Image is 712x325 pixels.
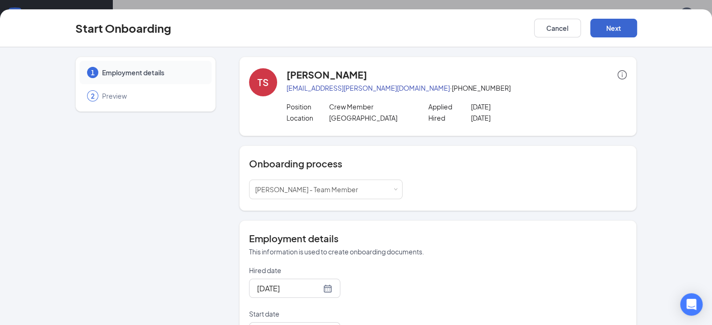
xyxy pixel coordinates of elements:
p: Hired [428,113,471,123]
p: Position [286,102,329,111]
h4: [PERSON_NAME] [286,68,367,81]
p: · [PHONE_NUMBER] [286,83,627,93]
div: [object Object] [255,180,365,199]
div: Open Intercom Messenger [680,293,703,316]
span: [PERSON_NAME] - Team Member [255,185,358,194]
p: Crew Member [329,102,414,111]
h4: Onboarding process [249,157,627,170]
button: Cancel [534,19,581,37]
span: info-circle [617,70,627,79]
span: Preview [102,91,202,101]
p: [DATE] [471,113,556,123]
p: This information is used to create onboarding documents. [249,247,627,256]
input: Sep 16, 2025 [257,282,321,294]
span: 1 [91,68,95,77]
p: Start date [249,309,403,318]
p: Hired date [249,266,403,275]
h4: Employment details [249,232,627,245]
div: TS [257,76,269,89]
button: Next [590,19,637,37]
h3: Start Onboarding [75,20,171,36]
p: [GEOGRAPHIC_DATA] [329,113,414,123]
span: Employment details [102,68,202,77]
a: [EMAIL_ADDRESS][PERSON_NAME][DOMAIN_NAME] [286,84,450,92]
p: Applied [428,102,471,111]
p: Location [286,113,329,123]
p: [DATE] [471,102,556,111]
span: 2 [91,91,95,101]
